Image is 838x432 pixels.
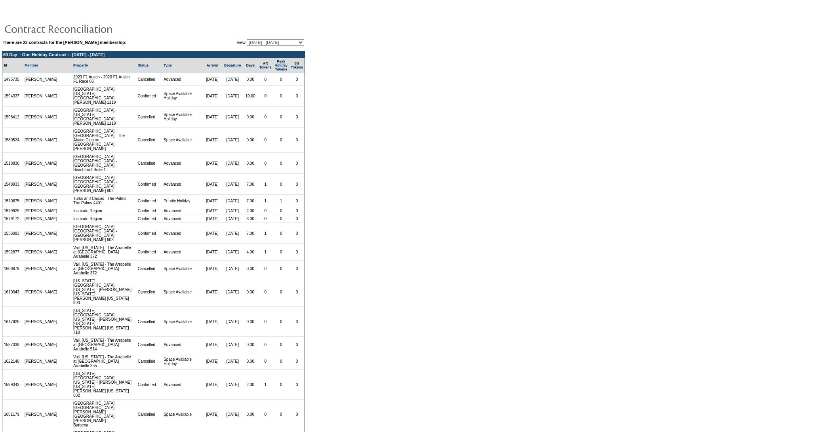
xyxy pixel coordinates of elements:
[23,153,59,174] td: [PERSON_NAME]
[258,353,273,370] td: 0
[258,370,273,400] td: 1
[273,400,289,429] td: 0
[162,128,202,153] td: Space Available
[222,353,243,370] td: [DATE]
[136,107,162,128] td: Cancelled
[258,153,273,174] td: 0
[2,337,23,353] td: 1587338
[2,261,23,277] td: 1608679
[202,153,222,174] td: [DATE]
[243,73,258,86] td: 0.00
[243,107,258,128] td: 0.00
[162,215,202,223] td: Advanced
[273,337,289,353] td: 0
[136,153,162,174] td: Cancelled
[243,307,258,337] td: 0.00
[2,107,23,128] td: 1598412
[243,207,258,215] td: 2.00
[222,400,243,429] td: [DATE]
[72,400,136,429] td: [GEOGRAPHIC_DATA], [GEOGRAPHIC_DATA] - [PERSON_NAME][GEOGRAPHIC_DATA][PERSON_NAME] Barbena
[162,400,202,429] td: Space Available
[72,215,136,223] td: Inspirato Region
[222,307,243,337] td: [DATE]
[222,244,243,261] td: [DATE]
[222,370,243,400] td: [DATE]
[243,400,258,429] td: 0.00
[289,73,305,86] td: 0
[258,261,273,277] td: 0
[273,86,289,107] td: 0
[258,174,273,195] td: 1
[23,400,59,429] td: [PERSON_NAME]
[23,353,59,370] td: [PERSON_NAME]
[275,59,288,71] a: Peak HolidayTokens
[23,370,59,400] td: [PERSON_NAME]
[2,223,23,244] td: 1536093
[273,128,289,153] td: 0
[289,400,305,429] td: 0
[224,63,241,67] a: Departure
[2,51,305,58] td: 60 Day – One Holiday Contract :: [DATE] - [DATE]
[222,107,243,128] td: [DATE]
[202,353,222,370] td: [DATE]
[72,207,136,215] td: Inspirato Region
[2,353,23,370] td: 1622140
[289,153,305,174] td: 0
[246,63,255,67] a: Days
[243,277,258,307] td: 0.00
[136,174,162,195] td: Confirmed
[162,353,202,370] td: Space Available Holiday
[202,223,222,244] td: [DATE]
[243,215,258,223] td: 3.00
[162,195,202,207] td: Priority Holiday
[289,307,305,337] td: 0
[222,337,243,353] td: [DATE]
[162,307,202,337] td: Space Available
[23,244,59,261] td: [PERSON_NAME]
[162,174,202,195] td: Advanced
[289,128,305,153] td: 0
[72,244,136,261] td: Vail, [US_STATE] - The Arrabelle at [GEOGRAPHIC_DATA] Arrabelle 372
[289,223,305,244] td: 0
[202,215,222,223] td: [DATE]
[273,107,289,128] td: 0
[23,261,59,277] td: [PERSON_NAME]
[72,223,136,244] td: [GEOGRAPHIC_DATA], [GEOGRAPHIC_DATA] - [GEOGRAPHIC_DATA] [PERSON_NAME] 603
[273,244,289,261] td: 0
[258,307,273,337] td: 0
[258,86,273,107] td: 0
[289,86,305,107] td: 0
[2,58,23,73] td: Id
[72,128,136,153] td: [GEOGRAPHIC_DATA], [GEOGRAPHIC_DATA] - The Abaco Club on [GEOGRAPHIC_DATA] [PERSON_NAME]
[72,86,136,107] td: [GEOGRAPHIC_DATA], [US_STATE] - [GEOGRAPHIC_DATA] [PERSON_NAME] 1119
[243,153,258,174] td: 0.00
[202,400,222,429] td: [DATE]
[243,337,258,353] td: 0.00
[289,207,305,215] td: 0
[72,174,136,195] td: [GEOGRAPHIC_DATA], [GEOGRAPHIC_DATA] - [GEOGRAPHIC_DATA] [PERSON_NAME] 802
[273,223,289,244] td: 0
[273,215,289,223] td: 0
[291,61,303,69] a: SGTokens
[202,195,222,207] td: [DATE]
[23,337,59,353] td: [PERSON_NAME]
[162,223,202,244] td: Advanced
[72,370,136,400] td: [US_STATE][GEOGRAPHIC_DATA], [US_STATE] - [PERSON_NAME] [US_STATE] [PERSON_NAME] [US_STATE] 802
[202,207,222,215] td: [DATE]
[23,223,59,244] td: [PERSON_NAME]
[289,244,305,261] td: 0
[258,244,273,261] td: 1
[259,61,272,69] a: ARTokens
[2,174,23,195] td: 1548933
[136,195,162,207] td: Confirmed
[2,370,23,400] td: 1599343
[72,353,136,370] td: Vail, [US_STATE] - The Arrabelle at [GEOGRAPHIC_DATA] Arrabelle 255
[273,195,289,207] td: 1
[289,337,305,353] td: 0
[273,174,289,195] td: 0
[202,244,222,261] td: [DATE]
[243,195,258,207] td: 7.00
[273,261,289,277] td: 0
[138,63,149,67] a: Status
[23,174,59,195] td: [PERSON_NAME]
